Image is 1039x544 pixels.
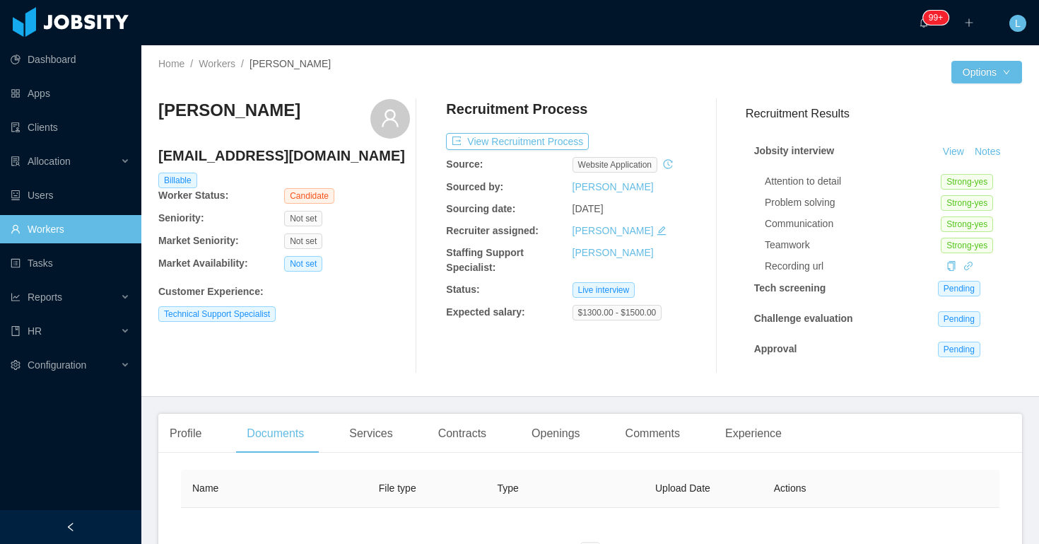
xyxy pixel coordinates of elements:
h3: [PERSON_NAME] [158,99,300,122]
i: icon: edit [657,226,667,236]
i: icon: link [963,261,973,271]
i: icon: history [663,159,673,169]
div: Problem solving [765,195,941,210]
a: icon: robotUsers [11,181,130,209]
span: website application [573,157,658,173]
a: [PERSON_NAME] [573,247,654,258]
b: Recruiter assigned: [446,225,539,236]
b: Market Availability: [158,257,248,269]
div: Recording url [765,259,941,274]
span: HR [28,325,42,337]
div: Openings [520,414,592,453]
sup: 2154 [923,11,949,25]
a: icon: appstoreApps [11,79,130,108]
i: icon: solution [11,156,20,166]
h3: Recruitment Results [746,105,1022,122]
span: File type [379,482,416,494]
b: Seniority: [158,212,204,224]
a: icon: exportView Recruitment Process [446,136,589,147]
div: Profile [158,414,213,453]
span: [PERSON_NAME] [250,58,331,69]
span: [DATE] [573,203,604,214]
span: Billable [158,173,197,188]
button: Optionsicon: down [951,61,1022,83]
span: Not set [284,233,322,249]
b: Expected salary: [446,306,524,318]
span: Allocation [28,156,71,167]
b: Status: [446,284,479,295]
span: Strong-yes [941,195,993,211]
span: Pending [938,281,980,296]
a: [PERSON_NAME] [573,181,654,192]
span: Name [192,482,218,494]
div: Experience [714,414,793,453]
div: Contracts [427,414,498,453]
span: Reports [28,291,62,303]
span: Upload Date [655,482,710,494]
i: icon: user [380,108,400,128]
a: View [938,146,969,157]
h4: Recruitment Process [446,99,587,119]
div: Comments [614,414,691,453]
span: Technical Support Specialist [158,306,276,322]
span: / [241,58,244,69]
span: / [190,58,193,69]
span: Type [497,482,518,494]
a: icon: userWorkers [11,215,130,243]
i: icon: plus [964,18,974,28]
strong: Jobsity interview [754,145,835,156]
span: Pending [938,311,980,327]
div: Attention to detail [765,174,941,189]
a: Home [158,58,184,69]
b: Market Seniority: [158,235,239,246]
span: Strong-yes [941,238,993,253]
h4: [EMAIL_ADDRESS][DOMAIN_NAME] [158,146,410,166]
a: Workers [199,58,235,69]
span: Configuration [28,359,86,371]
b: Sourcing date: [446,203,515,214]
b: Sourced by: [446,181,503,192]
a: [PERSON_NAME] [573,225,654,236]
i: icon: bell [919,18,929,28]
span: Strong-yes [941,216,993,232]
div: Communication [765,216,941,231]
span: Live interview [573,282,635,298]
i: icon: book [11,326,20,336]
b: Customer Experience : [158,286,264,297]
span: Strong-yes [941,174,993,190]
button: Notes [969,144,1006,161]
span: Actions [774,482,806,494]
span: $1300.00 - $1500.00 [573,305,662,320]
strong: Approval [754,343,797,354]
strong: Tech screening [754,282,826,294]
b: Staffing Support Specialist: [446,247,524,273]
a: icon: link [963,260,973,272]
a: icon: pie-chartDashboard [11,45,130,74]
button: icon: exportView Recruitment Process [446,133,589,150]
div: Copy [946,259,956,274]
strong: Challenge evaluation [754,313,853,324]
a: icon: auditClients [11,113,130,141]
b: Worker Status: [158,190,228,201]
i: icon: line-chart [11,292,20,302]
span: Pending [938,342,980,357]
div: Services [338,414,404,453]
span: L [1015,15,1021,32]
a: icon: profileTasks [11,249,130,277]
span: Not set [284,211,322,226]
span: Candidate [284,188,334,204]
span: Not set [284,256,322,272]
div: Teamwork [765,238,941,253]
i: icon: setting [11,360,20,370]
b: Source: [446,158,483,170]
div: Documents [235,414,315,453]
i: icon: copy [946,261,956,271]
